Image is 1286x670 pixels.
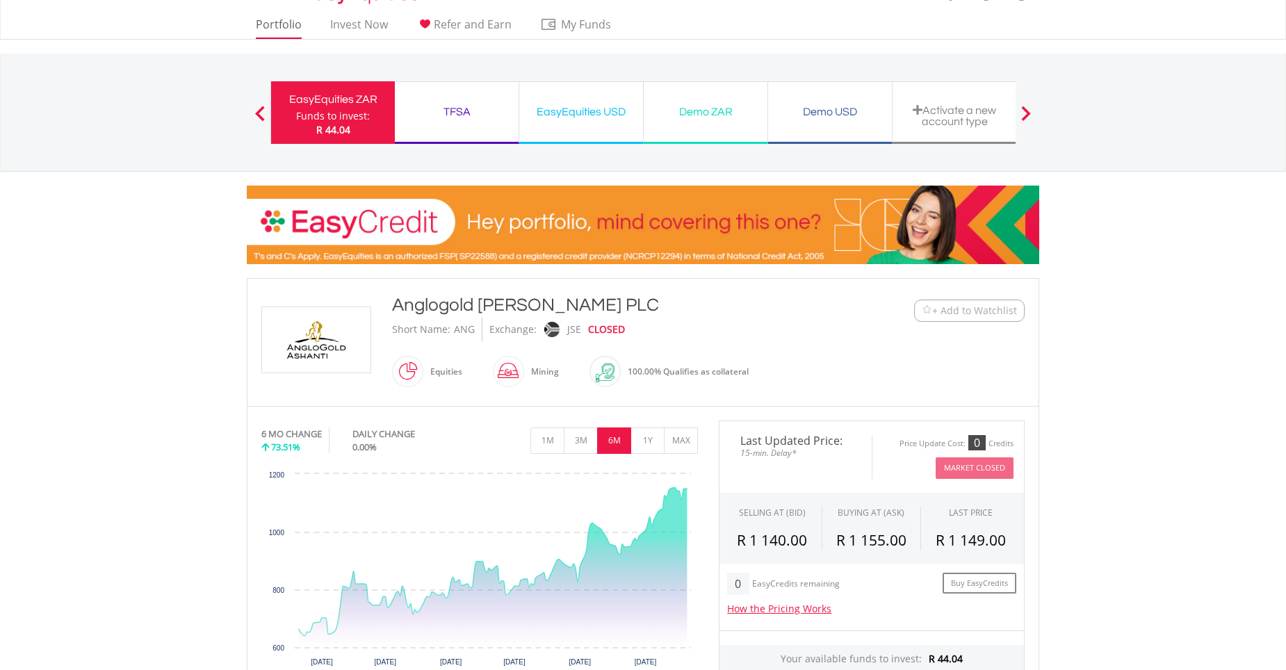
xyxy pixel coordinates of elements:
[949,507,993,518] div: LAST PRICE
[567,318,581,341] div: JSE
[530,427,564,454] button: 1M
[652,102,759,122] div: Demo ZAR
[730,435,861,446] span: Last Updated Price:
[247,186,1039,264] img: EasyCredit Promotion Banner
[836,530,906,550] span: R 1 155.00
[261,427,322,441] div: 6 MO CHANGE
[635,658,657,666] text: [DATE]
[528,102,635,122] div: EasyEquities USD
[914,300,1025,322] button: Watchlist + Add to Watchlist
[375,658,397,666] text: [DATE]
[752,579,840,591] div: EasyCredits remaining
[352,441,377,453] span: 0.00%
[454,318,475,341] div: ANG
[929,652,963,665] span: R 44.04
[727,573,749,595] div: 0
[279,90,386,109] div: EasyEquities ZAR
[411,17,517,39] a: Refer and Earn
[597,427,631,454] button: 6M
[564,427,598,454] button: 3M
[325,17,393,39] a: Invest Now
[776,102,884,122] div: Demo USD
[403,102,510,122] div: TFSA
[901,104,1008,127] div: Activate a new account type
[503,658,526,666] text: [DATE]
[737,530,807,550] span: R 1 140.00
[392,318,450,341] div: Short Name:
[296,109,370,123] div: Funds to invest:
[423,355,462,389] div: Equities
[968,435,986,450] div: 0
[264,307,368,373] img: EQU.ZA.ANG.png
[269,471,285,479] text: 1200
[988,439,1014,449] div: Credits
[272,644,284,652] text: 600
[392,293,829,318] div: Anglogold [PERSON_NAME] PLC
[316,123,350,136] span: R 44.04
[352,427,462,441] div: DAILY CHANGE
[489,318,537,341] div: Exchange:
[936,530,1006,550] span: R 1 149.00
[932,304,1017,318] span: + Add to Watchlist
[269,529,285,537] text: 1000
[922,305,932,316] img: Watchlist
[900,439,966,449] div: Price Update Cost:
[596,363,614,382] img: collateral-qualifying-green.svg
[544,322,560,337] img: jse.png
[664,427,698,454] button: MAX
[524,355,559,389] div: Mining
[628,366,749,377] span: 100.00% Qualifies as collateral
[272,587,284,594] text: 800
[434,17,512,32] span: Refer and Earn
[250,17,307,39] a: Portfolio
[936,457,1014,479] button: Market Closed
[311,658,333,666] text: [DATE]
[540,15,631,33] span: My Funds
[727,602,831,615] a: How the Pricing Works
[739,507,806,518] div: SELLING AT (BID)
[588,318,625,341] div: CLOSED
[730,446,861,459] span: 15-min. Delay*
[838,507,904,518] span: BUYING AT (ASK)
[569,658,591,666] text: [DATE]
[943,573,1016,594] a: Buy EasyCredits
[630,427,665,454] button: 1Y
[271,441,300,453] span: 73.51%
[440,658,462,666] text: [DATE]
